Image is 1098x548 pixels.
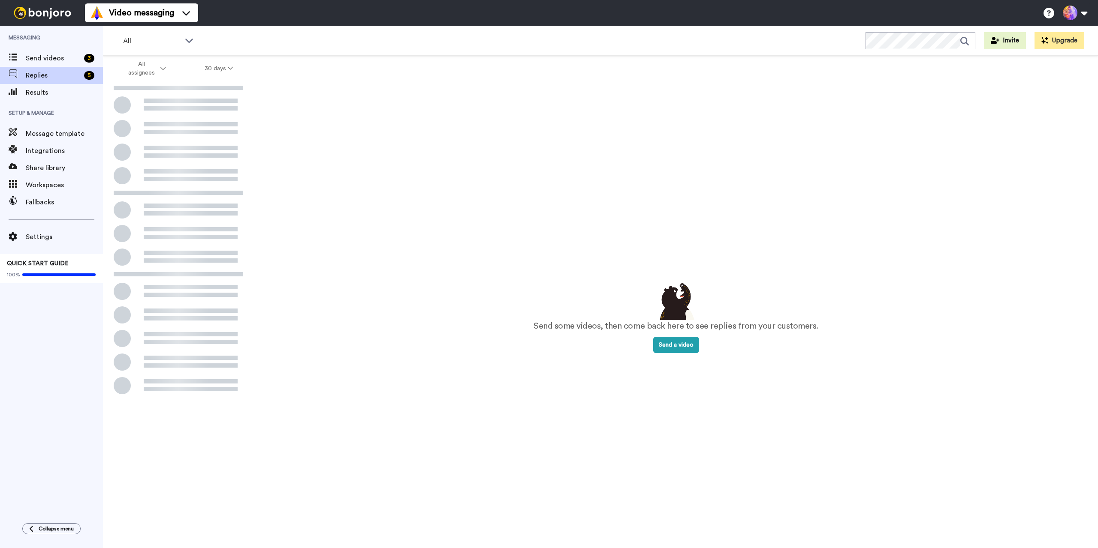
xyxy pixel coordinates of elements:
[10,7,75,19] img: bj-logo-header-white.svg
[26,180,103,190] span: Workspaces
[653,337,699,353] button: Send a video
[26,163,103,173] span: Share library
[26,53,81,63] span: Send videos
[185,61,253,76] button: 30 days
[26,87,103,98] span: Results
[22,523,81,534] button: Collapse menu
[26,232,103,242] span: Settings
[7,271,20,278] span: 100%
[39,525,74,532] span: Collapse menu
[534,320,818,332] p: Send some videos, then come back here to see replies from your customers.
[84,71,94,80] div: 5
[84,54,94,63] div: 3
[26,129,103,139] span: Message template
[655,281,697,320] img: results-emptystates.png
[1035,32,1084,49] button: Upgrade
[123,36,181,46] span: All
[109,7,174,19] span: Video messaging
[984,32,1026,49] button: Invite
[26,146,103,156] span: Integrations
[90,6,104,20] img: vm-color.svg
[653,342,699,348] a: Send a video
[124,60,159,77] span: All assignees
[105,57,185,81] button: All assignees
[26,197,103,207] span: Fallbacks
[26,70,81,81] span: Replies
[7,261,69,267] span: QUICK START GUIDE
